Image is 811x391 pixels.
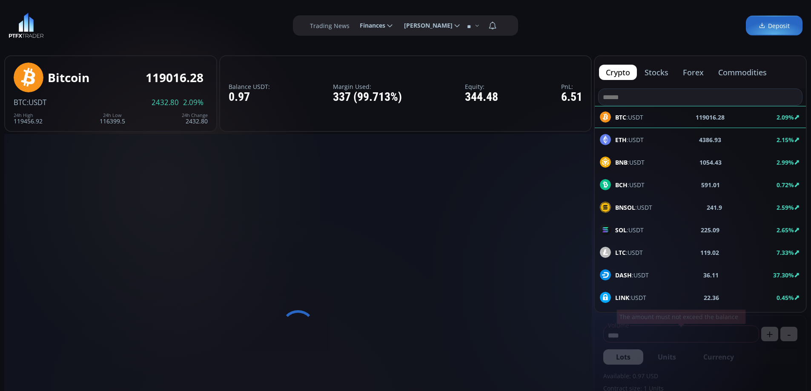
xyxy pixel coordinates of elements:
[615,248,643,257] span: :USDT
[182,113,208,124] div: 2432.80
[465,91,498,104] div: 344.48
[14,97,27,107] span: BTC
[599,65,637,80] button: crypto
[615,271,632,279] b: DASH
[777,181,794,189] b: 0.72%
[146,71,203,84] div: 119016.28
[699,158,722,167] b: 1054.43
[182,113,208,118] div: 24h Change
[615,136,627,144] b: ETH
[48,71,89,84] div: Bitcoin
[676,65,711,80] button: forex
[615,180,645,189] span: :USDT
[707,203,722,212] b: 241.9
[229,91,270,104] div: 0.97
[701,225,719,234] b: 225.09
[638,65,675,80] button: stocks
[561,83,582,90] label: PnL:
[310,21,350,30] label: Trading News
[777,136,794,144] b: 2.15%
[615,158,645,167] span: :USDT
[615,158,628,166] b: BNB
[561,91,582,104] div: 6.51
[777,158,794,166] b: 2.99%
[777,294,794,302] b: 0.45%
[354,17,385,34] span: Finances
[699,135,721,144] b: 4386.93
[777,248,794,257] b: 7.33%
[746,16,802,36] a: Deposit
[27,97,46,107] span: :USDT
[615,294,629,302] b: LINK
[333,91,402,104] div: 337 (99.713%)
[777,203,794,211] b: 2.59%
[615,203,652,212] span: :USDT
[465,83,498,90] label: Equity:
[615,226,627,234] b: SOL
[615,181,628,189] b: BCH
[773,271,794,279] b: 37.30%
[333,83,402,90] label: Margin Used:
[777,226,794,234] b: 2.65%
[615,248,626,257] b: LTC
[701,180,720,189] b: 591.01
[398,17,453,34] span: [PERSON_NAME]
[14,113,43,124] div: 119456.92
[615,203,635,211] b: BNSOL
[700,248,719,257] b: 119.02
[100,113,125,118] div: 24h Low
[229,83,270,90] label: Balance USDT:
[14,113,43,118] div: 24h High
[703,271,719,280] b: 36.11
[9,13,44,38] img: LOGO
[152,99,179,106] span: 2432.80
[615,271,649,280] span: :USDT
[759,21,790,30] span: Deposit
[100,113,125,124] div: 116399.5
[704,293,719,302] b: 22.36
[711,65,774,80] button: commodities
[615,135,644,144] span: :USDT
[615,225,644,234] span: :USDT
[615,293,646,302] span: :USDT
[183,99,203,106] span: 2.09%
